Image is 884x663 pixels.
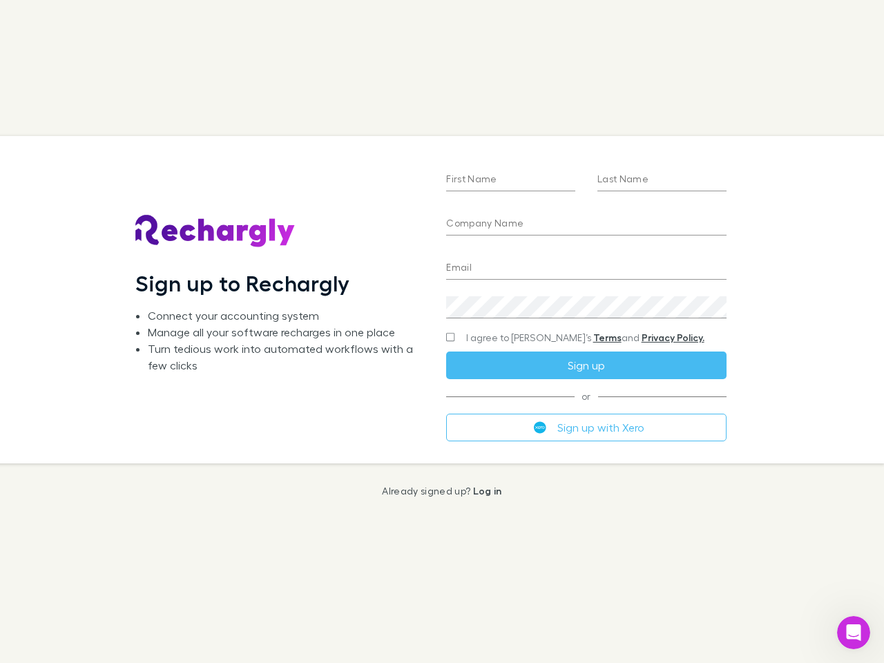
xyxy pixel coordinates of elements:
[135,215,296,248] img: Rechargly's Logo
[135,270,350,296] h1: Sign up to Rechargly
[473,485,502,497] a: Log in
[446,352,726,379] button: Sign up
[148,340,424,374] li: Turn tedious work into automated workflows with a few clicks
[837,616,870,649] iframe: Intercom live chat
[466,331,704,345] span: I agree to [PERSON_NAME]’s and
[148,307,424,324] li: Connect your accounting system
[446,396,726,396] span: or
[642,331,704,343] a: Privacy Policy.
[148,324,424,340] li: Manage all your software recharges in one place
[382,486,501,497] p: Already signed up?
[593,331,622,343] a: Terms
[534,421,546,434] img: Xero's logo
[446,414,726,441] button: Sign up with Xero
